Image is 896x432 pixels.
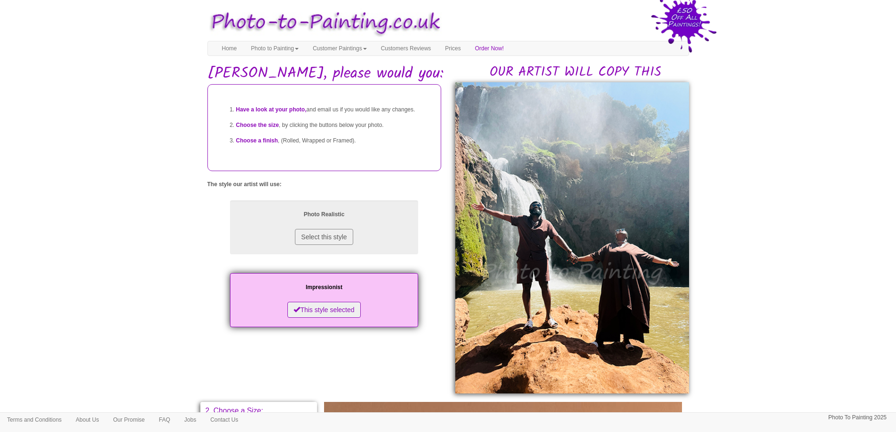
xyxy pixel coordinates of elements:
a: Our Promise [106,413,151,427]
a: Jobs [177,413,203,427]
span: Choose the size [236,122,279,128]
li: , (Rolled, Wrapped or Framed). [236,133,431,149]
button: Select this style [295,229,353,245]
h2: OUR ARTIST WILL COPY THIS [462,65,689,80]
h1: [PERSON_NAME], please would you: [207,65,689,82]
a: Prices [438,41,468,55]
p: 2. Choose a Size: [206,407,312,415]
li: , by clicking the buttons below your photo. [236,118,431,133]
img: Zuleeat, please would you: [455,82,689,394]
p: Impressionist [239,283,409,292]
button: This style selected [287,302,360,318]
a: Home [215,41,244,55]
a: About Us [69,413,106,427]
p: Photo Realistic [239,210,409,220]
a: Contact Us [203,413,245,427]
span: Choose a finish [236,137,278,144]
label: The style our artist will use: [207,181,282,189]
a: Customer Paintings [306,41,374,55]
span: Have a look at your photo, [236,106,307,113]
a: FAQ [152,413,177,427]
a: Customers Reviews [374,41,438,55]
a: Photo to Painting [244,41,306,55]
p: Photo To Painting 2025 [828,413,887,423]
a: Order Now! [468,41,511,55]
li: and email us if you would like any changes. [236,102,431,118]
img: Photo to Painting [203,5,444,41]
